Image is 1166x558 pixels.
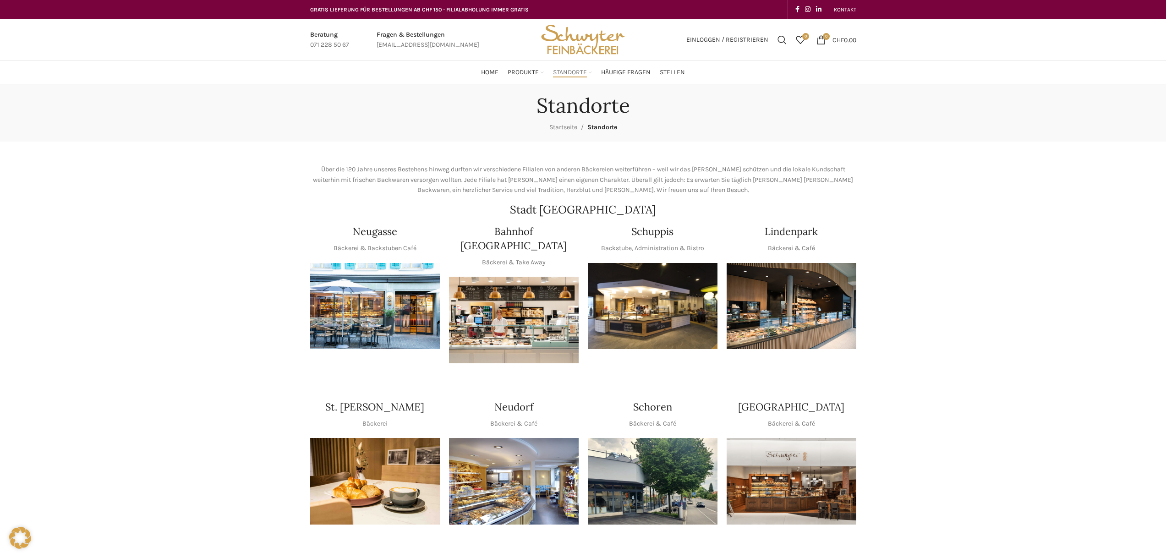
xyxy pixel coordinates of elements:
[449,277,579,363] img: Bahnhof St. Gallen
[310,6,529,13] span: GRATIS LIEFERUNG FÜR BESTELLUNGEN AB CHF 150 - FILIALABHOLUNG IMMER GRATIS
[793,3,802,16] a: Facebook social link
[553,63,592,82] a: Standorte
[791,31,810,49] div: Meine Wunschliste
[834,0,856,19] a: KONTAKT
[768,243,815,253] p: Bäckerei & Café
[660,63,685,82] a: Stellen
[682,31,773,49] a: Einloggen / Registrieren
[310,164,856,195] p: Über die 120 Jahre unseres Bestehens hinweg durften wir verschiedene Filialen von anderen Bäckere...
[508,68,539,77] span: Produkte
[829,0,861,19] div: Secondary navigation
[310,438,440,525] img: schwyter-23
[490,419,537,429] p: Bäckerei & Café
[812,31,861,49] a: 0 CHF0.00
[362,419,388,429] p: Bäckerei
[773,31,791,49] a: Suchen
[631,224,673,239] h4: Schuppis
[549,123,577,131] a: Startseite
[334,243,416,253] p: Bäckerei & Backstuben Café
[791,31,810,49] a: 0
[686,37,768,43] span: Einloggen / Registrieren
[588,438,717,525] img: 0842cc03-b884-43c1-a0c9-0889ef9087d6 copy
[310,204,856,215] h2: Stadt [GEOGRAPHIC_DATA]
[587,123,617,131] span: Standorte
[727,263,856,350] img: 017-e1571925257345
[802,3,813,16] a: Instagram social link
[494,400,533,414] h4: Neudorf
[377,30,479,50] a: Infobox link
[813,3,824,16] a: Linkedin social link
[832,36,844,44] span: CHF
[601,63,651,82] a: Häufige Fragen
[629,419,676,429] p: Bäckerei & Café
[536,93,630,118] h1: Standorte
[738,400,844,414] h4: [GEOGRAPHIC_DATA]
[306,63,861,82] div: Main navigation
[481,63,498,82] a: Home
[538,35,628,43] a: Site logo
[353,224,397,239] h4: Neugasse
[482,257,546,268] p: Bäckerei & Take Away
[449,438,579,525] img: Neudorf_1
[660,68,685,77] span: Stellen
[508,63,544,82] a: Produkte
[310,263,440,350] img: Neugasse
[823,33,830,40] span: 0
[765,224,818,239] h4: Lindenpark
[601,68,651,77] span: Häufige Fragen
[310,30,349,50] a: Infobox link
[768,419,815,429] p: Bäckerei & Café
[727,438,856,525] img: Schwyter-1800x900
[325,400,424,414] h4: St. [PERSON_NAME]
[538,19,628,60] img: Bäckerei Schwyter
[832,36,856,44] bdi: 0.00
[601,243,704,253] p: Backstube, Administration & Bistro
[633,400,672,414] h4: Schoren
[553,68,587,77] span: Standorte
[588,263,717,350] img: 150130-Schwyter-013
[834,6,856,13] span: KONTAKT
[481,68,498,77] span: Home
[802,33,809,40] span: 0
[449,224,579,253] h4: Bahnhof [GEOGRAPHIC_DATA]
